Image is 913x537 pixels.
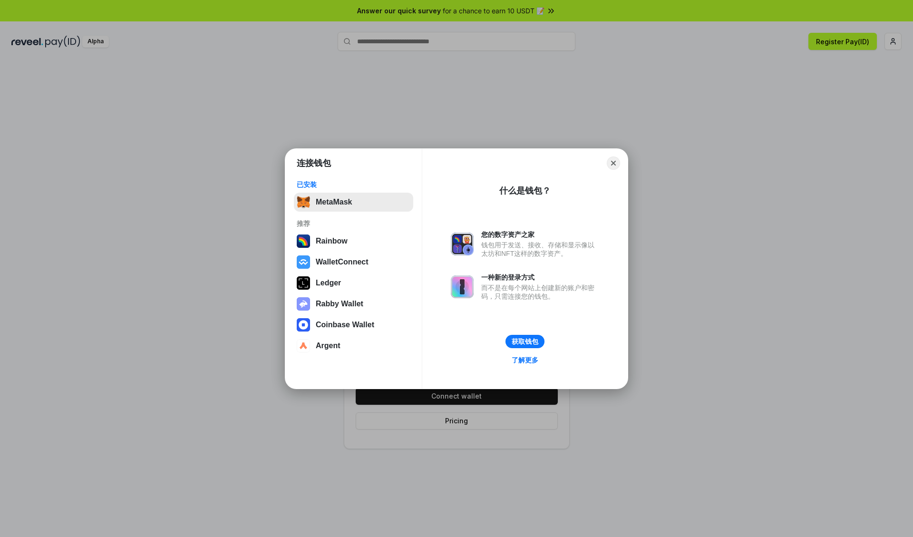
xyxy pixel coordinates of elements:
[294,294,413,313] button: Rabby Wallet
[607,156,620,170] button: Close
[316,342,340,350] div: Argent
[294,253,413,272] button: WalletConnect
[297,318,310,332] img: svg+xml,%3Csvg%20width%3D%2228%22%20height%3D%2228%22%20viewBox%3D%220%200%2028%2028%22%20fill%3D...
[499,185,551,196] div: 什么是钱包？
[294,232,413,251] button: Rainbow
[481,241,599,258] div: 钱包用于发送、接收、存储和显示像以太坊和NFT这样的数字资产。
[316,258,369,266] div: WalletConnect
[316,198,352,206] div: MetaMask
[316,300,363,308] div: Rabby Wallet
[297,157,331,169] h1: 连接钱包
[451,275,474,298] img: svg+xml,%3Csvg%20xmlns%3D%22http%3A%2F%2Fwww.w3.org%2F2000%2Fsvg%22%20fill%3D%22none%22%20viewBox...
[297,255,310,269] img: svg+xml,%3Csvg%20width%3D%2228%22%20height%3D%2228%22%20viewBox%3D%220%200%2028%2028%22%20fill%3D...
[297,180,410,189] div: 已安装
[297,219,410,228] div: 推荐
[512,337,538,346] div: 获取钱包
[294,273,413,293] button: Ledger
[297,234,310,248] img: svg+xml,%3Csvg%20width%3D%22120%22%20height%3D%22120%22%20viewBox%3D%220%200%20120%20120%22%20fil...
[481,273,599,282] div: 一种新的登录方式
[512,356,538,364] div: 了解更多
[294,315,413,334] button: Coinbase Wallet
[294,336,413,355] button: Argent
[316,321,374,329] div: Coinbase Wallet
[294,193,413,212] button: MetaMask
[481,230,599,239] div: 您的数字资产之家
[316,237,348,245] div: Rainbow
[297,297,310,311] img: svg+xml,%3Csvg%20xmlns%3D%22http%3A%2F%2Fwww.w3.org%2F2000%2Fsvg%22%20fill%3D%22none%22%20viewBox...
[297,276,310,290] img: svg+xml,%3Csvg%20xmlns%3D%22http%3A%2F%2Fwww.w3.org%2F2000%2Fsvg%22%20width%3D%2228%22%20height%3...
[506,354,544,366] a: 了解更多
[481,283,599,301] div: 而不是在每个网站上创建新的账户和密码，只需连接您的钱包。
[451,233,474,255] img: svg+xml,%3Csvg%20xmlns%3D%22http%3A%2F%2Fwww.w3.org%2F2000%2Fsvg%22%20fill%3D%22none%22%20viewBox...
[297,339,310,352] img: svg+xml,%3Csvg%20width%3D%2228%22%20height%3D%2228%22%20viewBox%3D%220%200%2028%2028%22%20fill%3D...
[316,279,341,287] div: Ledger
[505,335,544,348] button: 获取钱包
[297,195,310,209] img: svg+xml,%3Csvg%20fill%3D%22none%22%20height%3D%2233%22%20viewBox%3D%220%200%2035%2033%22%20width%...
